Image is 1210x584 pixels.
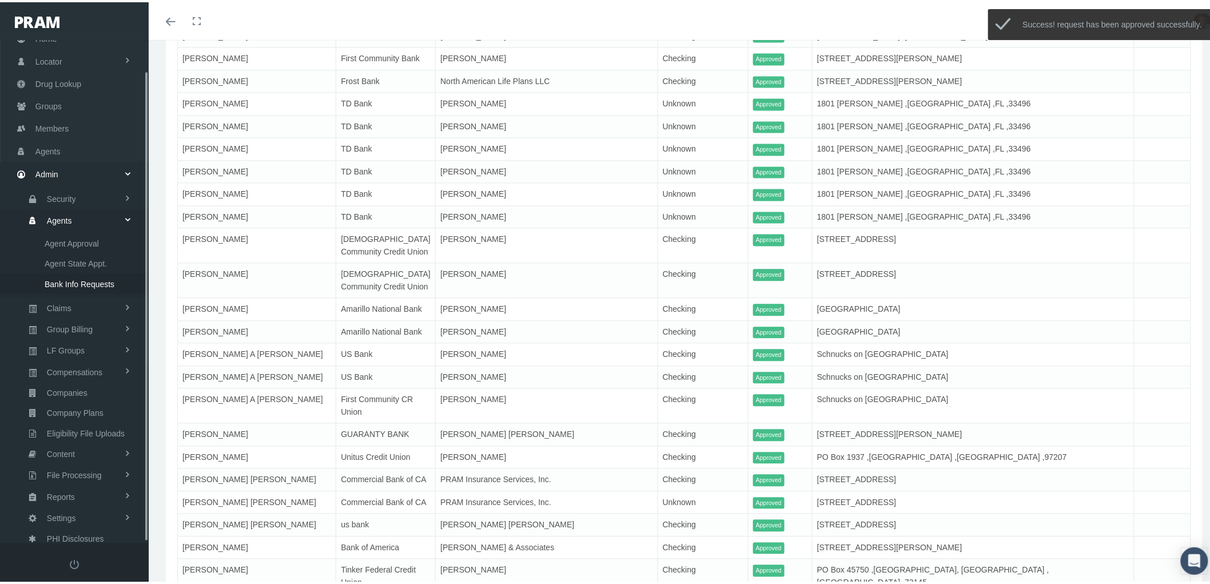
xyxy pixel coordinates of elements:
[47,360,102,380] span: Compensations
[336,261,436,296] td: [DEMOGRAPHIC_DATA] Community Credit Union
[658,512,748,535] td: Checking
[436,261,658,296] td: [PERSON_NAME]
[658,113,748,136] td: Unknown
[436,113,658,136] td: [PERSON_NAME]
[45,272,114,292] span: Bank Info Requests
[753,97,785,109] span: Approved
[436,46,658,69] td: [PERSON_NAME]
[178,46,336,69] td: [PERSON_NAME]
[436,534,658,557] td: [PERSON_NAME] & Associates
[658,158,748,181] td: Unknown
[436,181,658,204] td: [PERSON_NAME]
[436,136,658,159] td: [PERSON_NAME]
[336,296,436,319] td: Amarillo National Bank
[753,142,785,154] span: Approved
[35,71,81,93] span: Drug Lookup
[658,91,748,114] td: Unknown
[47,401,104,420] span: Company Plans
[753,302,785,314] span: Approved
[753,347,785,359] span: Approved
[812,319,1134,341] td: [GEOGRAPHIC_DATA]
[47,296,71,316] span: Claims
[753,392,785,404] span: Approved
[753,450,785,462] span: Approved
[658,136,748,159] td: Unknown
[658,261,748,296] td: Checking
[753,165,785,177] span: Approved
[336,512,436,535] td: us bank
[753,495,785,507] span: Approved
[178,136,336,159] td: [PERSON_NAME]
[753,518,785,530] span: Approved
[47,339,85,358] span: LF Groups
[658,467,748,490] td: Checking
[178,91,336,114] td: [PERSON_NAME]
[812,364,1134,387] td: Schnucks on [GEOGRAPHIC_DATA]
[336,422,436,444] td: GUARANTY BANK
[336,364,436,387] td: US Bank
[658,422,748,444] td: Checking
[47,506,76,526] span: Settings
[35,93,62,115] span: Groups
[812,204,1134,227] td: 1801 [PERSON_NAME] ,[GEOGRAPHIC_DATA] ,FL ,33496
[336,136,436,159] td: TD Bank
[336,387,436,422] td: First Community CR Union
[336,181,436,204] td: TD Bank
[658,319,748,341] td: Checking
[45,232,99,251] span: Agent Approval
[753,427,785,439] span: Approved
[47,381,87,400] span: Companies
[35,161,58,183] span: Admin
[658,534,748,557] td: Checking
[178,113,336,136] td: [PERSON_NAME]
[753,51,785,63] span: Approved
[812,489,1134,512] td: [STREET_ADDRESS]
[812,387,1134,422] td: Schnucks on [GEOGRAPHIC_DATA]
[35,116,69,137] span: Members
[47,527,104,546] span: PHI Disclosures
[436,364,658,387] td: [PERSON_NAME]
[178,181,336,204] td: [PERSON_NAME]
[812,46,1134,69] td: [STREET_ADDRESS][PERSON_NAME]
[812,512,1134,535] td: [STREET_ADDRESS]
[658,296,748,319] td: Checking
[812,296,1134,319] td: [GEOGRAPHIC_DATA]
[436,422,658,444] td: [PERSON_NAME] [PERSON_NAME]
[178,512,336,535] td: [PERSON_NAME] [PERSON_NAME]
[658,387,748,422] td: Checking
[178,467,336,490] td: [PERSON_NAME] [PERSON_NAME]
[812,261,1134,296] td: [STREET_ADDRESS]
[336,467,436,490] td: Commercial Bank of CA
[15,14,59,26] img: PRAM_20_x_78.png
[178,387,336,422] td: [PERSON_NAME] A [PERSON_NAME]
[336,113,436,136] td: TD Bank
[753,563,785,575] span: Approved
[336,534,436,557] td: Bank of America
[336,227,436,261] td: [DEMOGRAPHIC_DATA] Community Credit Union
[812,158,1134,181] td: 1801 [PERSON_NAME] ,[GEOGRAPHIC_DATA] ,FL ,33496
[336,158,436,181] td: TD Bank
[336,341,436,364] td: US Bank
[753,232,785,244] span: Approved
[436,319,658,341] td: [PERSON_NAME]
[178,158,336,181] td: [PERSON_NAME]
[436,467,658,490] td: PRAM Insurance Services, Inc.
[812,341,1134,364] td: Schnucks on [GEOGRAPHIC_DATA]
[336,319,436,341] td: Amarillo National Bank
[35,138,61,160] span: Agents
[753,74,785,86] span: Approved
[753,325,785,337] span: Approved
[178,341,336,364] td: [PERSON_NAME] A [PERSON_NAME]
[178,319,336,341] td: [PERSON_NAME]
[45,252,107,271] span: Agent State Appt.
[436,91,658,114] td: [PERSON_NAME]
[336,68,436,91] td: Frost Bank
[178,364,336,387] td: [PERSON_NAME] A [PERSON_NAME]
[812,444,1134,467] td: PO Box 1937 ,[GEOGRAPHIC_DATA] ,[GEOGRAPHIC_DATA] ,97207
[436,512,658,535] td: [PERSON_NAME] [PERSON_NAME]
[658,46,748,69] td: Checking
[47,463,102,483] span: File Processing
[658,68,748,91] td: Checking
[812,227,1134,261] td: [STREET_ADDRESS]
[436,296,658,319] td: [PERSON_NAME]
